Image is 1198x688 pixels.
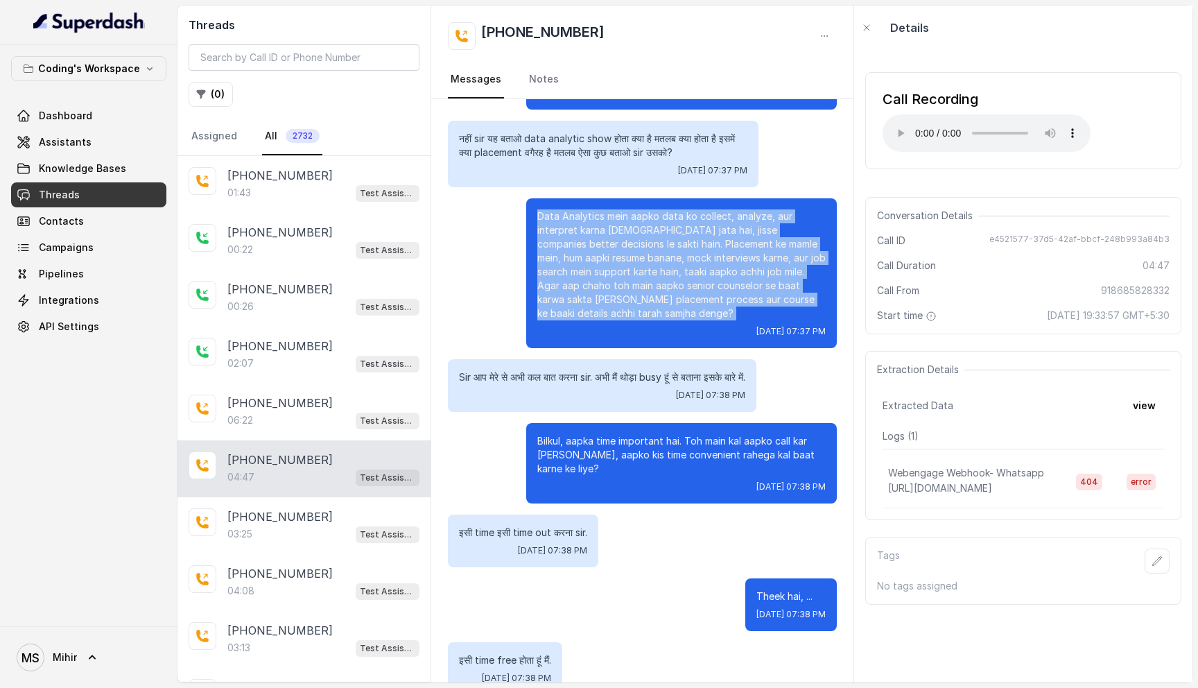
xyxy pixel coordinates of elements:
p: Test Assistant- 2 [360,585,415,599]
span: Contacts [39,214,84,228]
a: API Settings [11,314,166,339]
span: [DATE] 19:33:57 GMT+5:30 [1047,309,1170,322]
audio: Your browser does not support the audio element. [883,114,1091,152]
p: [PHONE_NUMBER] [227,565,333,582]
p: [PHONE_NUMBER] [227,338,333,354]
a: Campaigns [11,235,166,260]
span: Mihir [53,651,77,664]
span: 04:47 [1143,259,1170,273]
span: Threads [39,188,80,202]
button: (0) [189,82,233,107]
p: Test Assistant- 2 [360,243,415,257]
span: Pipelines [39,267,84,281]
a: Notes [526,61,562,98]
h2: Threads [189,17,419,33]
a: Assistants [11,130,166,155]
p: Test Assistant- 2 [360,528,415,542]
span: [DATE] 07:38 PM [518,545,587,556]
p: इसी time इसी time out करना sir. [459,526,587,540]
a: Mihir [11,638,166,677]
span: Extracted Data [883,399,953,413]
p: Test Assistant- 2 [360,642,415,655]
span: error [1127,474,1156,490]
span: 918685828332 [1101,284,1170,298]
a: Assigned [189,118,240,155]
span: Call ID [877,234,905,248]
span: 2732 [286,129,320,143]
p: 03:13 [227,641,250,655]
p: 02:07 [227,356,254,370]
p: Details [890,19,929,36]
a: Pipelines [11,261,166,286]
p: 01:43 [227,186,251,200]
span: Extraction Details [877,363,964,377]
input: Search by Call ID or Phone Number [189,44,419,71]
p: Logs ( 1 ) [883,429,1164,443]
p: Webengage Webhook- Whatsapp [888,466,1044,480]
span: Knowledge Bases [39,162,126,175]
p: [PHONE_NUMBER] [227,452,333,468]
p: Theek hai, ... [756,590,826,603]
span: Dashboard [39,109,92,123]
p: [PHONE_NUMBER] [227,508,333,525]
p: 04:47 [227,470,254,484]
button: Coding's Workspace [11,56,166,81]
p: 06:22 [227,413,253,427]
a: Knowledge Bases [11,156,166,181]
p: Test Assistant- 2 [360,414,415,428]
button: view [1125,393,1164,418]
a: Messages [448,61,504,98]
div: Call Recording [883,89,1091,109]
span: Call From [877,284,919,298]
span: Start time [877,309,939,322]
span: [DATE] 07:38 PM [676,390,745,401]
p: Tags [877,549,900,574]
span: Call Duration [877,259,936,273]
p: [PHONE_NUMBER] [227,224,333,241]
p: Bilkul, aapka time important hai. Toh main kal aapko call kar [PERSON_NAME], aapko kis time conve... [537,434,826,476]
p: [PHONE_NUMBER] [227,622,333,639]
p: 03:25 [227,527,252,541]
span: [DATE] 07:38 PM [756,609,826,620]
text: MS [21,651,40,665]
span: Campaigns [39,241,94,255]
p: Sir आप मेरे से अभी कल बात करना sir. अभी मैं थोड़ा busy हूं से बताना इसके बारे में. [459,370,745,384]
p: [PHONE_NUMBER] [227,281,333,298]
a: Integrations [11,288,166,313]
p: नहीं sir यह बताओ data analytic show होता क्या है मतलब क्या होता है इसमें क्या placement वगैरह है ... [459,132,747,160]
span: [DATE] 07:38 PM [756,481,826,492]
nav: Tabs [448,61,837,98]
h2: [PHONE_NUMBER] [481,22,605,50]
p: इसी time free होता हूं मैं. [459,653,551,667]
span: Assistants [39,135,92,149]
a: All2732 [262,118,322,155]
span: Integrations [39,293,99,307]
p: Data Analytics mein aapko data ko collect, analyze, aur interpret karna [DEMOGRAPHIC_DATA] jata h... [537,209,826,320]
span: API Settings [39,320,99,334]
a: Contacts [11,209,166,234]
nav: Tabs [189,118,419,155]
a: Dashboard [11,103,166,128]
p: [PHONE_NUMBER] [227,167,333,184]
p: Test Assistant- 2 [360,357,415,371]
p: Test Assistant- 2 [360,187,415,200]
span: Conversation Details [877,209,978,223]
p: Test Assistant- 2 [360,471,415,485]
p: Coding's Workspace [38,60,140,77]
a: Threads [11,182,166,207]
p: 00:22 [227,243,253,257]
img: light.svg [33,11,145,33]
p: 00:26 [227,300,254,313]
span: [URL][DOMAIN_NAME] [888,482,992,494]
span: [DATE] 07:38 PM [482,673,551,684]
p: 04:08 [227,584,254,598]
span: [DATE] 07:37 PM [756,326,826,337]
p: No tags assigned [877,579,1170,593]
p: Test Assistant- 2 [360,300,415,314]
span: [DATE] 07:37 PM [678,165,747,176]
span: 404 [1076,474,1102,490]
p: [PHONE_NUMBER] [227,395,333,411]
span: e4521577-37d5-42af-bbcf-248b993a84b3 [989,234,1170,248]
